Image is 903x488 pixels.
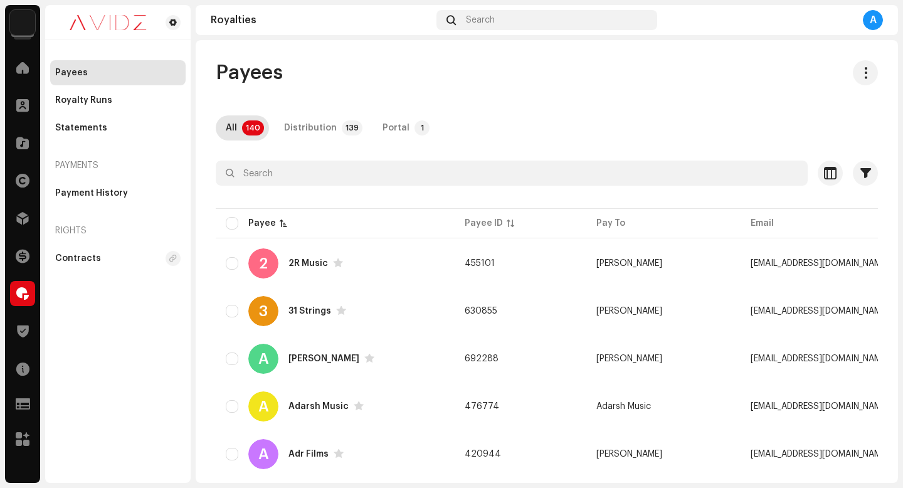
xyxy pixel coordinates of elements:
div: 3 [248,296,278,326]
div: A [248,439,278,469]
span: 630855 [465,307,497,316]
div: Payee [248,217,276,230]
span: 455101 [465,259,495,268]
input: Search [216,161,808,186]
div: Aashnarayan Sharma [288,354,359,363]
span: Adarsh Music [596,402,651,411]
span: Shubham Gijwani [596,307,662,316]
span: 476774 [465,402,499,411]
span: Aashnarayan Sharma [596,354,662,363]
p-badge: 140 [242,120,264,135]
div: 31 Strings [288,307,331,316]
div: Payees [55,68,88,78]
div: A [248,391,278,422]
div: Royalty Runs [55,95,112,105]
span: Search [466,15,495,25]
div: Adr Films [288,450,329,459]
span: aashnarayansharmavlogs@gmail.com [751,354,889,363]
div: Contracts [55,253,101,263]
div: A [863,10,883,30]
re-m-nav-item: Payment History [50,181,186,206]
div: 2 [248,248,278,278]
span: 31strings@gmail.com [751,307,889,316]
p-badge: 139 [342,120,362,135]
re-m-nav-item: Payees [50,60,186,85]
re-m-nav-item: Statements [50,115,186,141]
div: Statements [55,123,107,133]
span: adrfilms1994@gmail.com [751,450,889,459]
span: 420944 [465,450,501,459]
re-a-nav-header: Payments [50,151,186,181]
img: 0c631eef-60b6-411a-a233-6856366a70de [55,15,161,30]
div: Portal [383,115,409,141]
p-badge: 1 [415,120,430,135]
div: Payment History [55,188,128,198]
span: nandkishorjp@gmail.com [751,402,889,411]
div: Royalties [211,15,431,25]
div: Payee ID [465,217,503,230]
span: Parveen Gupta [596,450,662,459]
span: 692288 [465,354,499,363]
div: Distribution [284,115,337,141]
span: Payees [216,60,283,85]
re-m-nav-item: Royalty Runs [50,88,186,113]
div: All [226,115,237,141]
re-a-nav-header: Rights [50,216,186,246]
img: 10d72f0b-d06a-424f-aeaa-9c9f537e57b6 [10,10,35,35]
div: A [248,344,278,374]
div: Adarsh Music [288,402,349,411]
div: 2R Music [288,259,328,268]
span: ompako@gmail.com [751,259,889,268]
span: Ramesh Kumar Mittal [596,259,662,268]
re-m-nav-item: Contracts [50,246,186,271]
